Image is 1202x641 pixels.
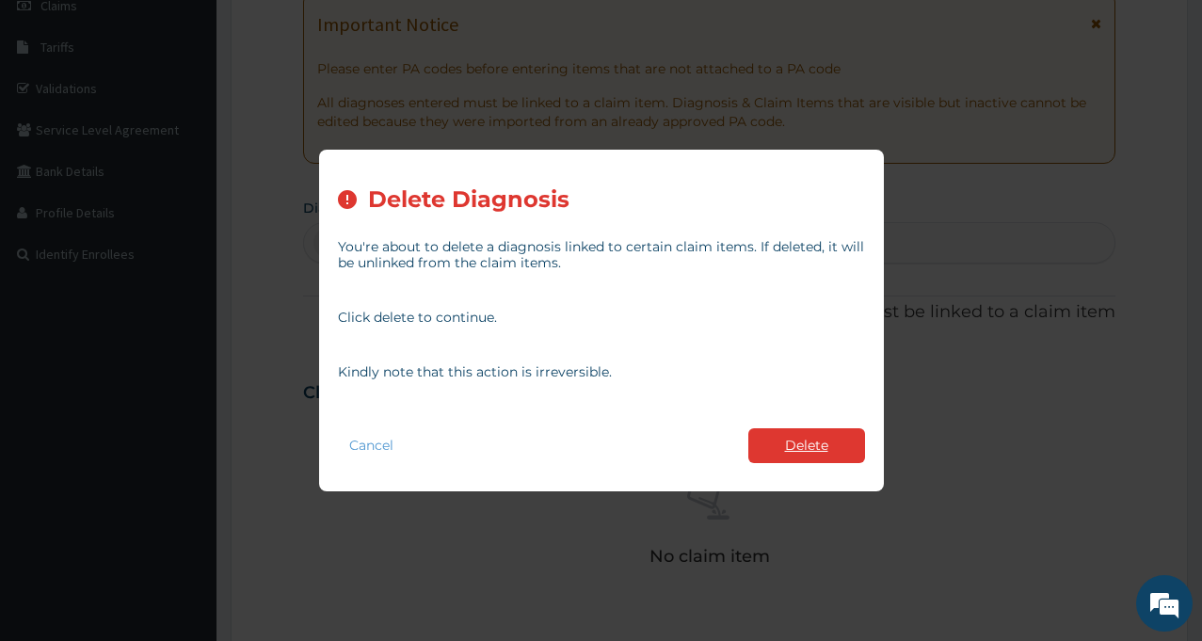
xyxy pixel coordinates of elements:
[309,9,354,55] div: Minimize live chat window
[98,105,316,130] div: Chat with us now
[368,187,569,213] h2: Delete Diagnosis
[338,364,865,380] p: Kindly note that this action is irreversible.
[9,435,359,501] textarea: Type your message and hit 'Enter'
[35,94,76,141] img: d_794563401_company_1708531726252_794563401
[338,310,865,326] p: Click delete to continue.
[748,428,865,463] button: Delete
[109,198,260,388] span: We're online!
[338,239,865,271] p: You're about to delete a diagnosis linked to certain claim items. If deleted, it will be unlinked...
[338,432,405,459] button: Cancel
